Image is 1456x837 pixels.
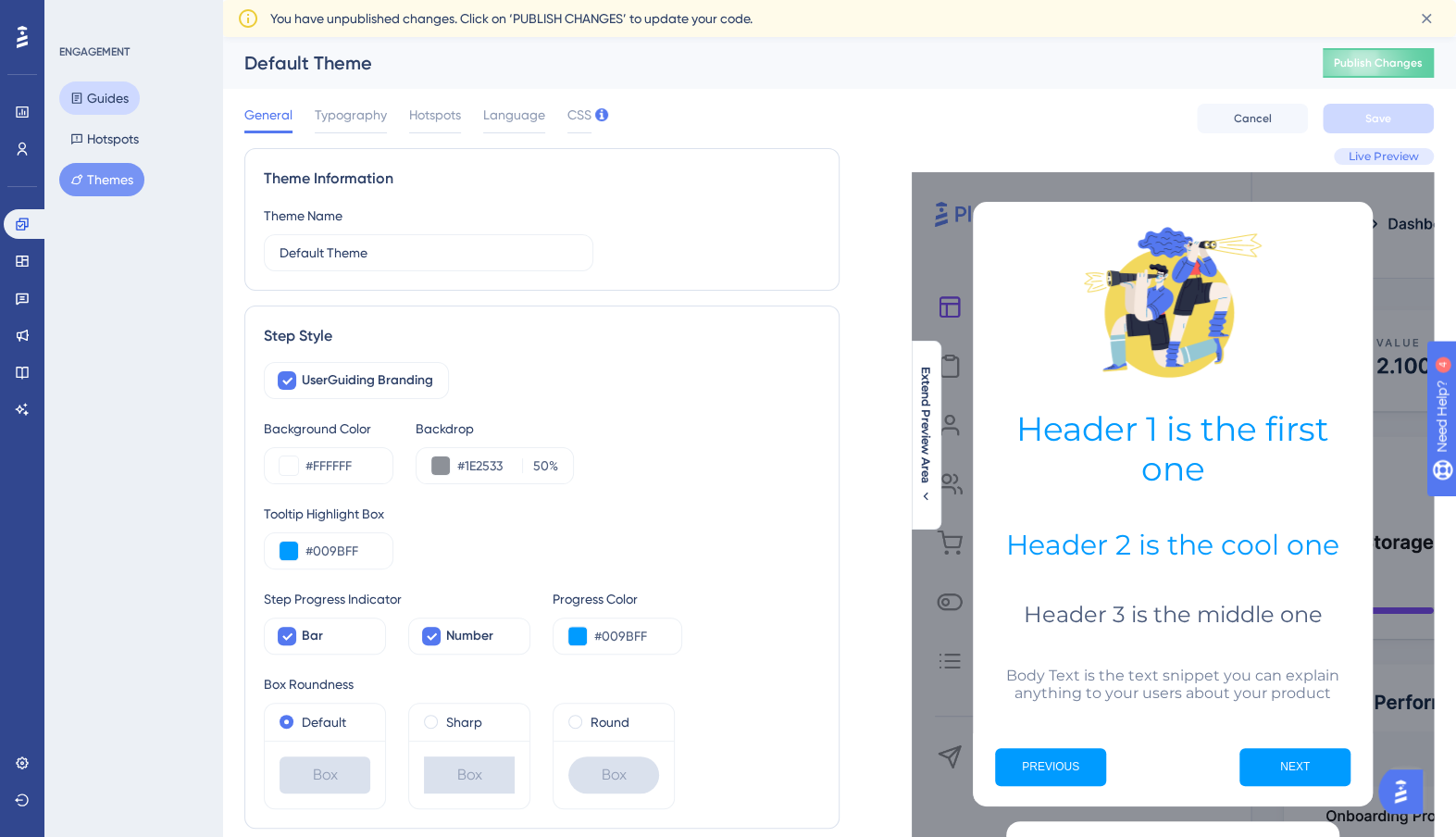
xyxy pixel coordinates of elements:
label: Sharp [446,711,482,733]
div: Progress Color [553,588,682,610]
div: Box [424,756,515,793]
span: Publish Changes [1334,56,1423,70]
div: Box [568,756,659,793]
label: % [522,455,558,477]
button: Previous [995,748,1106,786]
div: ENGAGEMENT [59,44,130,59]
div: Theme Name [264,205,342,227]
button: Save [1323,104,1434,133]
span: Bar [302,625,323,647]
span: Live Preview [1349,149,1419,164]
div: Theme Information [264,168,820,190]
span: UserGuiding Branding [302,369,433,392]
span: Language [483,104,545,126]
span: Number [446,625,493,647]
h3: Header 3 is the middle one [1006,601,1339,628]
input: % [529,455,549,477]
span: CSS [567,104,591,126]
span: Typography [315,104,387,126]
button: Extend Preview Area [911,367,940,504]
span: Cancel [1234,111,1272,126]
span: Extend Preview Area [918,367,933,483]
input: Theme Name [280,243,578,263]
button: Cancel [1197,104,1308,133]
span: Need Help? [44,5,116,27]
h2: Header 2 is the cool one [1006,528,1339,562]
button: Next [1239,748,1350,786]
div: Default Theme [244,50,1276,76]
div: Box [280,756,370,793]
img: Modal Media [1080,209,1265,394]
div: Step Progress Indicator [264,588,530,610]
button: Publish Changes [1323,48,1434,78]
div: Backdrop [416,418,574,440]
label: Default [302,711,346,733]
span: Hotspots [409,104,461,126]
span: Save [1365,111,1391,126]
div: Background Color [264,418,393,440]
div: Close Preview [1350,206,1368,221]
div: Tooltip Highlight Box [264,503,820,525]
span: General [244,104,292,126]
label: Round [591,711,629,733]
button: Guides [59,81,140,115]
div: Box Roundness [264,673,820,695]
button: Hotspots [59,122,150,156]
div: 4 [129,9,134,24]
div: Step Style [264,325,820,347]
span: You have unpublished changes. Click on ‘PUBLISH CHANGES’ to update your code. [270,7,753,30]
h1: Header 1 is the first one [1006,409,1339,489]
button: Themes [59,163,144,196]
iframe: UserGuiding AI Assistant Launcher [1378,764,1434,819]
p: Body Text is the text snippet you can explain anything to your users about your product [1006,667,1339,702]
